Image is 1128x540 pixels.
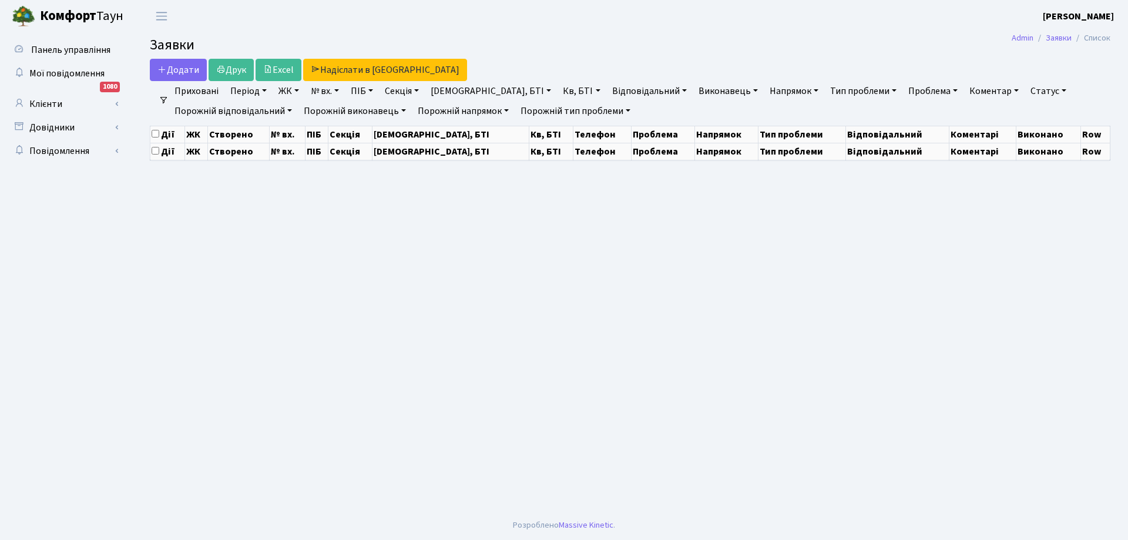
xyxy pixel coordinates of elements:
th: Проблема [631,143,694,160]
th: ЖК [185,143,207,160]
a: Мої повідомлення1080 [6,62,123,85]
th: Створено [207,126,270,143]
th: Row [1080,143,1110,160]
b: Комфорт [40,6,96,25]
a: Відповідальний [607,81,691,101]
th: № вх. [270,143,305,160]
a: Приховані [170,81,223,101]
li: Список [1072,32,1110,45]
div: Розроблено . [513,519,615,532]
th: Кв, БТІ [529,143,573,160]
a: Порожній тип проблеми [516,101,635,121]
th: Секція [328,143,372,160]
button: Переключити навігацію [147,6,176,26]
a: № вх. [306,81,344,101]
th: Телефон [573,143,632,160]
a: Напрямок [765,81,823,101]
a: Друк [209,59,254,81]
a: Додати [150,59,207,81]
div: 1080 [100,82,120,92]
th: Виконано [1016,126,1080,143]
span: Додати [157,63,199,76]
th: Відповідальний [846,143,949,160]
th: Коментарі [949,143,1016,160]
a: Тип проблеми [825,81,901,101]
th: Тип проблеми [758,126,846,143]
th: Row [1080,126,1110,143]
a: Excel [256,59,301,81]
span: Таун [40,6,123,26]
a: ЖК [274,81,304,101]
a: Статус [1026,81,1071,101]
th: ЖК [185,126,207,143]
th: Дії [150,126,185,143]
th: Телефон [573,126,632,143]
a: Довідники [6,116,123,139]
a: Порожній відповідальний [170,101,297,121]
th: [DEMOGRAPHIC_DATA], БТІ [372,126,529,143]
th: Відповідальний [846,126,949,143]
a: Admin [1012,32,1033,44]
a: Повідомлення [6,139,123,163]
a: Період [226,81,271,101]
th: ПІБ [305,143,328,160]
a: Коментар [965,81,1023,101]
a: Клієнти [6,92,123,116]
a: [DEMOGRAPHIC_DATA], БТІ [426,81,556,101]
th: Тип проблеми [758,143,846,160]
th: Дії [150,143,185,160]
th: Виконано [1016,143,1080,160]
a: Massive Kinetic [559,519,613,531]
nav: breadcrumb [994,26,1128,51]
b: [PERSON_NAME] [1043,10,1114,23]
span: Панель управління [31,43,110,56]
th: Створено [207,143,270,160]
img: logo.png [12,5,35,28]
th: Секція [328,126,372,143]
a: Порожній виконавець [299,101,411,121]
span: Заявки [150,35,194,55]
th: Кв, БТІ [529,126,573,143]
th: Коментарі [949,126,1016,143]
th: Напрямок [695,126,758,143]
a: ПІБ [346,81,378,101]
span: Мої повідомлення [29,67,105,80]
a: Надіслати в [GEOGRAPHIC_DATA] [303,59,467,81]
a: Панель управління [6,38,123,62]
th: № вх. [270,126,305,143]
a: Секція [380,81,424,101]
a: Проблема [904,81,962,101]
th: Напрямок [695,143,758,160]
a: Виконавець [694,81,763,101]
th: [DEMOGRAPHIC_DATA], БТІ [372,143,529,160]
a: [PERSON_NAME] [1043,9,1114,24]
th: ПІБ [305,126,328,143]
a: Кв, БТІ [558,81,605,101]
th: Проблема [631,126,694,143]
a: Порожній напрямок [413,101,513,121]
a: Заявки [1046,32,1072,44]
